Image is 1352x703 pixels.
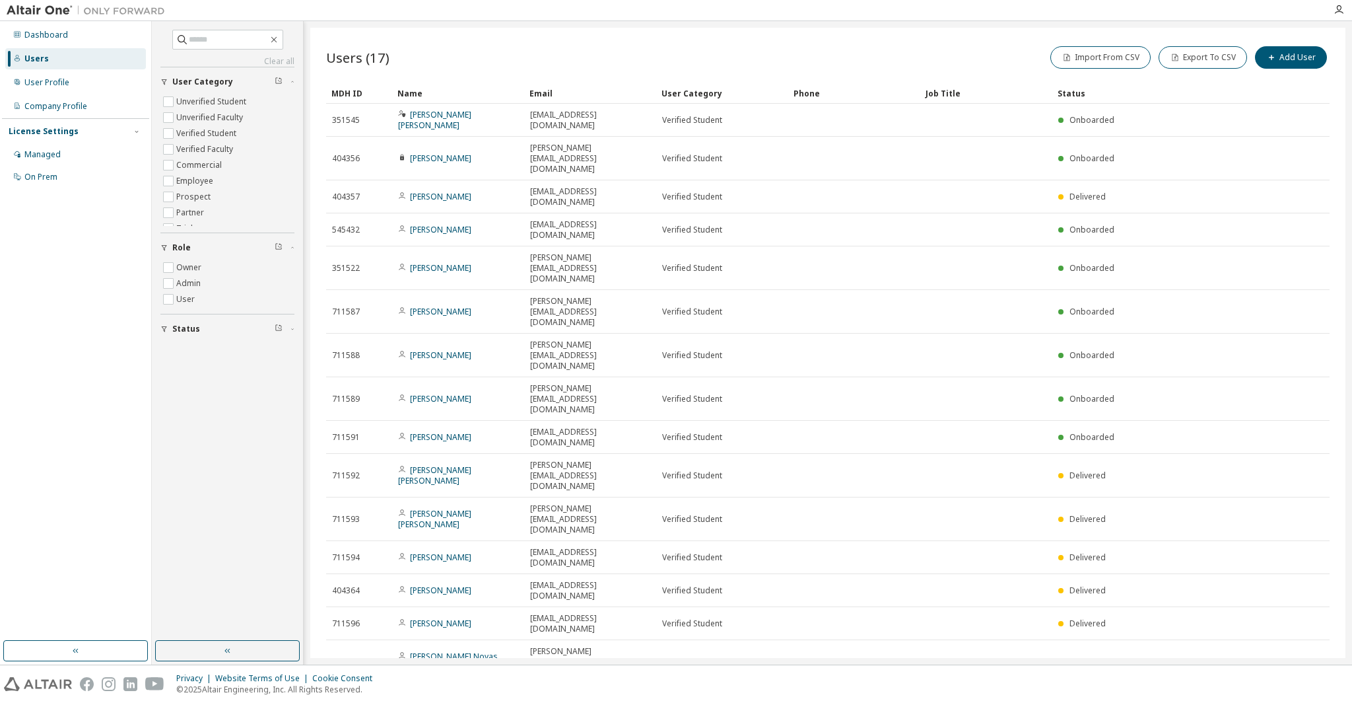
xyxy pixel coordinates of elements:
div: Dashboard [24,30,68,40]
span: Verified Student [662,307,722,317]
label: Owner [176,260,204,276]
span: Verified Student [662,618,722,629]
img: Altair One [7,4,172,17]
span: Onboarded [1069,153,1114,164]
a: [PERSON_NAME] [PERSON_NAME] [398,464,471,486]
span: 711593 [332,514,360,525]
div: User Category [661,83,783,104]
span: Verified Student [662,225,722,235]
label: Trial [176,221,195,237]
span: Clear filter [275,242,283,253]
a: [PERSON_NAME] [410,262,471,274]
div: User Profile [24,77,69,88]
span: [EMAIL_ADDRESS][DOMAIN_NAME] [530,110,650,131]
a: [PERSON_NAME] [410,350,471,361]
span: Delivered [1069,618,1106,629]
span: [EMAIL_ADDRESS][DOMAIN_NAME] [530,613,650,634]
span: [EMAIL_ADDRESS][DOMAIN_NAME] [530,427,650,448]
img: youtube.svg [145,677,164,691]
a: [PERSON_NAME] [410,618,471,629]
span: Onboarded [1069,306,1114,317]
img: linkedin.svg [123,677,137,691]
span: Verified Student [662,153,722,164]
span: [PERSON_NAME][EMAIL_ADDRESS][DOMAIN_NAME] [530,383,650,415]
label: Employee [176,173,216,189]
span: Delivered [1069,552,1106,563]
p: © 2025 Altair Engineering, Inc. All Rights Reserved. [176,684,380,695]
span: [EMAIL_ADDRESS][DOMAIN_NAME] [530,547,650,568]
span: Role [172,242,191,253]
span: Verified Student [662,585,722,596]
span: [EMAIL_ADDRESS][DOMAIN_NAME] [530,219,650,240]
img: altair_logo.svg [4,677,72,691]
a: [PERSON_NAME] [PERSON_NAME] [398,508,471,530]
span: Verified Student [662,394,722,404]
label: Verified Student [176,126,239,141]
span: [EMAIL_ADDRESS][DOMAIN_NAME] [530,186,650,207]
img: instagram.svg [102,677,116,691]
span: Verified Student [662,552,722,563]
span: Verified Student [662,470,722,481]
div: MDH ID [331,83,387,104]
span: Delivered [1069,585,1106,596]
div: Website Terms of Use [215,673,312,684]
label: User [176,291,197,307]
a: [PERSON_NAME] [410,585,471,596]
a: [PERSON_NAME] [PERSON_NAME] [398,109,471,131]
label: Verified Faculty [176,141,236,157]
label: Unverified Faculty [176,110,246,126]
button: Add User [1255,46,1327,69]
div: On Prem [24,172,57,182]
span: Status [172,324,200,334]
div: Phone [794,83,915,104]
span: [PERSON_NAME][EMAIL_ADDRESS][DOMAIN_NAME] [530,143,650,174]
div: Cookie Consent [312,673,380,684]
span: Verified Student [662,263,722,274]
div: Privacy [176,673,215,684]
span: [PERSON_NAME][EMAIL_ADDRESS][DOMAIN_NAME] [530,252,650,284]
span: 711589 [332,394,360,404]
span: 711592 [332,470,360,481]
a: [PERSON_NAME] [410,431,471,443]
span: Delivered [1069,470,1106,481]
span: Delivered [1069,513,1106,525]
button: User Category [160,67,294,96]
button: Role [160,233,294,262]
div: Name [397,83,519,104]
label: Admin [176,276,203,291]
span: 711591 [332,432,360,443]
span: 351545 [332,115,360,126]
span: 404356 [332,153,360,164]
span: Onboarded [1069,350,1114,361]
span: Onboarded [1069,656,1114,667]
span: Verified Student [662,192,722,202]
span: [PERSON_NAME][EMAIL_ADDRESS][DOMAIN_NAME] [530,340,650,371]
label: Unverified Student [176,94,249,110]
span: Clear filter [275,324,283,334]
span: Verified Student [662,514,722,525]
span: 711588 [332,350,360,361]
span: Verified Student [662,115,722,126]
label: Partner [176,205,207,221]
button: Export To CSV [1159,46,1247,69]
span: User Category [172,77,233,87]
span: Users (17) [326,48,389,67]
span: Verified Student [662,657,722,667]
span: [EMAIL_ADDRESS][DOMAIN_NAME] [530,580,650,601]
span: Clear filter [275,77,283,87]
div: Email [529,83,651,104]
div: Status [1058,83,1250,104]
a: [PERSON_NAME] [410,552,471,563]
label: Prospect [176,189,213,205]
span: [PERSON_NAME][EMAIL_ADDRESS][DOMAIN_NAME] [530,503,650,535]
span: Onboarded [1069,431,1114,443]
button: Status [160,314,294,344]
span: Verified Student [662,350,722,361]
span: 404364 [332,585,360,596]
div: Company Profile [24,101,87,112]
span: Onboarded [1069,393,1114,404]
a: [PERSON_NAME] [410,224,471,235]
span: 711594 [332,552,360,563]
span: Onboarded [1069,114,1114,126]
a: Clear all [160,56,294,67]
